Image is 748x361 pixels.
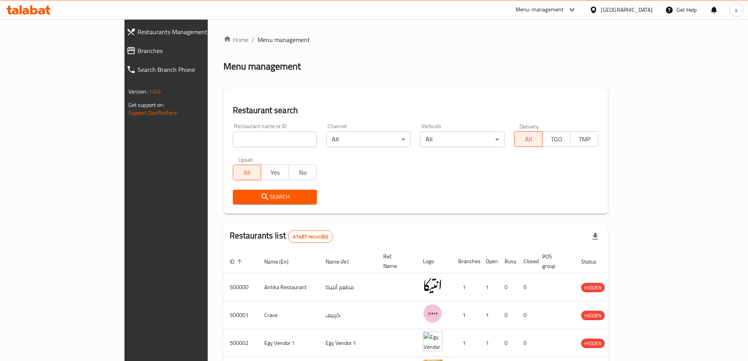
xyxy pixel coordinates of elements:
nav: breadcrumb [223,35,608,44]
td: Egy Vendor 1 [258,329,319,357]
th: Busy [498,249,517,273]
td: 0 [517,329,536,357]
img: Egy Vendor 1 [423,332,443,351]
td: كرييف [319,301,377,329]
th: Closed [517,249,536,273]
td: 1 [479,273,498,301]
td: 1 [479,301,498,329]
td: 1 [452,273,479,301]
td: 0 [517,301,536,329]
td: 0 [517,273,536,301]
div: All [326,132,411,147]
a: Branches [120,41,249,60]
button: No [289,165,317,180]
div: [GEOGRAPHIC_DATA] [601,5,653,14]
img: Crave [423,304,443,323]
span: HIDDEN [581,339,605,348]
button: TGO [542,131,571,147]
div: Export file [586,227,605,246]
span: No [292,167,314,178]
button: All [233,165,261,180]
span: Ref. Name [383,252,407,271]
span: Version: [128,86,148,97]
td: 0 [498,329,517,357]
td: 0 [498,273,517,301]
span: a [735,5,737,14]
h2: Menu management [223,60,301,73]
td: 0 [498,301,517,329]
div: HIDDEN [581,339,605,348]
th: Branches [452,249,479,273]
span: Search [239,192,311,202]
td: مطعم أنتيكا [319,273,377,301]
span: ID [230,257,245,266]
td: 1 [452,301,479,329]
td: Crave [258,301,319,329]
div: All [420,132,505,147]
th: Logo [417,249,452,273]
div: Menu-management [516,5,564,15]
span: 1.0.0 [149,86,161,97]
span: All [518,134,539,145]
button: All [514,131,542,147]
td: Antika Restaurant [258,273,319,301]
span: Status [581,257,607,266]
button: Yes [261,165,289,180]
span: Yes [264,167,286,178]
li: / [252,35,254,44]
label: Delivery [519,123,539,129]
span: Search Branch Phone [137,65,243,74]
a: Support.OpsPlatform [128,108,178,118]
td: 1 [452,329,479,357]
span: Get support on: [128,100,165,110]
td: Egy Vendor 1 [319,329,377,357]
a: Search Branch Phone [120,60,249,79]
h2: Restaurant search [233,104,599,116]
td: 1 [479,329,498,357]
label: Upsell [238,157,253,162]
span: Name (En) [264,257,299,266]
span: TMP [574,134,595,145]
button: Search [233,190,317,204]
span: All [236,167,258,178]
div: HIDDEN [581,311,605,320]
span: HIDDEN [581,283,605,292]
button: TMP [570,131,598,147]
input: Search for restaurant name or ID.. [233,132,317,147]
span: Branches [137,46,243,55]
th: Open [479,249,498,273]
a: Restaurants Management [120,22,249,41]
div: Total records count [288,230,333,243]
span: POS group [542,252,565,271]
h2: Restaurants list [230,230,333,243]
span: HIDDEN [581,311,605,320]
img: Antika Restaurant [423,276,443,295]
span: TGO [546,134,567,145]
span: Name (Ar) [326,257,359,266]
span: 41487 record(s) [288,233,333,240]
span: Menu management [258,35,310,44]
span: Restaurants Management [137,27,243,37]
